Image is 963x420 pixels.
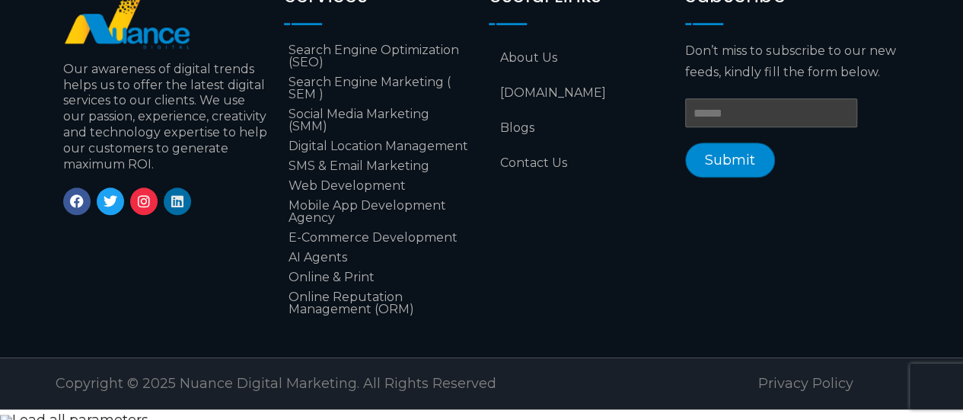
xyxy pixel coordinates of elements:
[284,287,474,319] a: Online Reputation Management (ORM)
[284,196,474,228] a: Mobile App Development Agency
[284,268,474,287] a: Online & Print
[489,111,670,146] a: Blogs
[284,156,474,176] a: SMS & Email Marketing
[284,136,474,156] a: Digital Location Management
[757,375,853,392] a: Privacy Policy
[489,146,670,181] a: Contact Us
[685,40,900,83] p: Don’t miss to subscribe to our new feeds, kindly fill the form below.
[63,62,269,173] p: Our awareness of digital trends helps us to offer the latest digital services to our clients. We ...
[284,228,474,248] a: E-Commerce Development
[284,248,474,268] a: AI Agents
[489,40,670,75] a: About Us
[284,72,474,104] a: Search Engine Marketing ( SEM )
[56,375,496,392] span: Copyright © 2025 Nuance Digital Marketing. All Rights Reserved
[284,104,474,136] a: Social Media Marketing (SMM)
[685,143,775,178] button: Submit
[284,176,474,196] a: Web Development
[489,75,670,111] a: [DOMAIN_NAME]
[284,40,474,72] a: Search Engine Optimization (SEO)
